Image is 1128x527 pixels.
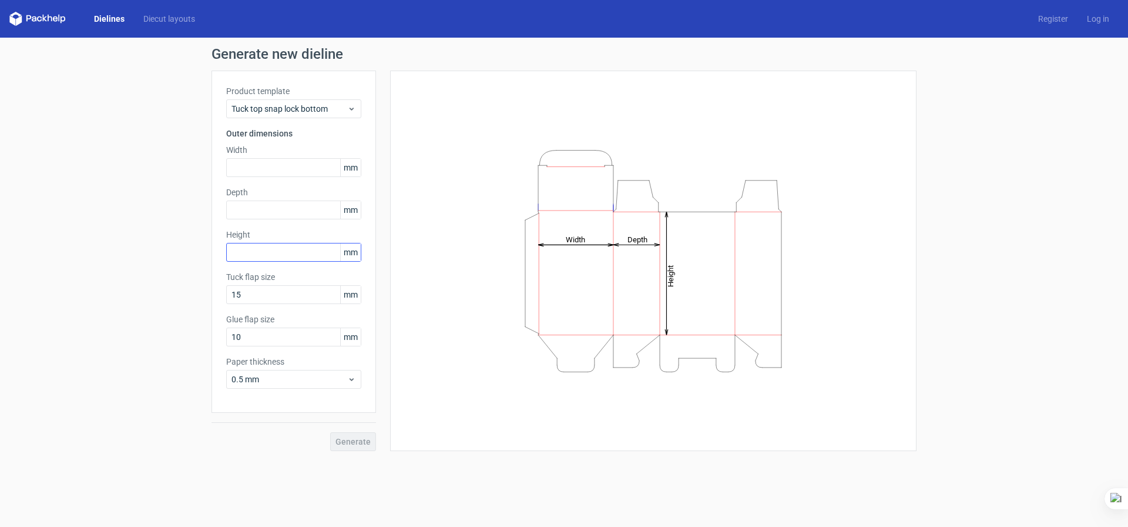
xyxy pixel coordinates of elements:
[226,128,361,139] h3: Outer dimensions
[1029,13,1077,25] a: Register
[231,373,347,385] span: 0.5 mm
[566,235,585,244] tspan: Width
[1077,13,1119,25] a: Log in
[340,328,361,346] span: mm
[231,103,347,115] span: Tuck top snap lock bottom
[340,201,361,219] span: mm
[226,229,361,241] label: Height
[134,13,204,25] a: Diecut layouts
[340,286,361,303] span: mm
[226,356,361,368] label: Paper thickness
[211,47,916,61] h1: Generate new dieline
[340,244,361,261] span: mm
[226,144,361,156] label: Width
[627,235,647,244] tspan: Depth
[340,159,361,176] span: mm
[666,265,675,286] tspan: Height
[226,271,361,283] label: Tuck flap size
[226,186,361,198] label: Depth
[226,313,361,325] label: Glue flap size
[85,13,134,25] a: Dielines
[226,85,361,97] label: Product template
